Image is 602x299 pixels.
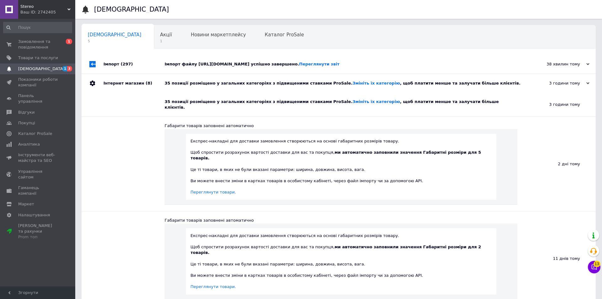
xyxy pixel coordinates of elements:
span: 1 [160,39,172,44]
span: Новини маркетплейсу [191,32,246,38]
a: Змініть їх категорію [352,99,400,104]
span: Покупці [18,120,35,126]
input: Пошук [3,22,72,33]
span: 1 [66,39,72,44]
span: Управління сайтом [18,169,58,180]
div: 2 дні тому [517,117,596,211]
span: [PERSON_NAME] та рахунки [18,223,58,240]
span: Замовлення та повідомлення [18,39,58,50]
a: Переглянути звіт [299,62,340,66]
a: Переглянути товари. [191,284,236,289]
b: ми автоматично заповнили значення Габаритні розміри для 2 товарів. [191,245,481,255]
span: (297) [121,62,133,66]
span: Інструменти веб-майстра та SEO [18,152,58,163]
h1: [DEMOGRAPHIC_DATA] [94,6,169,13]
span: Гаманець компанії [18,185,58,196]
span: Відгуки [18,110,34,115]
div: Габарити товарів заповнені автоматично [165,123,517,129]
a: Переглянути товари. [191,190,236,194]
span: 3 [67,66,72,71]
div: Ваш ID: 2742405 [20,9,75,15]
span: Налаштування [18,212,50,218]
span: 13 [594,261,600,267]
div: 35 позиції розміщено у загальних категоріях з підвищеними ставками ProSale. , щоб платити менше т... [165,99,517,110]
button: Чат з покупцем13 [588,261,600,273]
div: Імпорт [103,55,165,74]
span: Панель управління [18,93,58,104]
span: Показники роботи компанії [18,77,58,88]
span: 1 [62,66,67,71]
span: Маркет [18,201,34,207]
span: Аналітика [18,142,40,147]
div: Габарити товарів заповнені автоматично [165,218,517,223]
div: Інтернет магазин [103,74,165,93]
div: Експрес-накладні для доставки замовлення створюються на основі габаритних розмірів товару. Щоб сп... [191,138,492,195]
span: Каталог ProSale [18,131,52,137]
div: Експрес-накладні для доставки замовлення створюються на основі габаритних розмірів товару. Щоб сп... [191,233,492,290]
span: [DEMOGRAPHIC_DATA] [18,66,65,72]
span: Товари та послуги [18,55,58,61]
span: 5 [88,39,141,44]
span: Акції [160,32,172,38]
span: (8) [145,81,152,85]
div: 38 хвилин тому [527,61,589,67]
div: 3 години тому [517,93,596,116]
b: ми автоматично заповнили значення Габаритні розміри для 5 товарів. [191,150,481,160]
div: Prom топ [18,234,58,240]
span: Каталог ProSale [265,32,304,38]
span: Stereo [20,4,67,9]
div: 3 години тому [527,80,589,86]
span: [DEMOGRAPHIC_DATA] [88,32,141,38]
a: Змініть їх категорію [352,81,400,85]
div: 35 позиції розміщено у загальних категоріях з підвищеними ставками ProSale. , щоб платити менше т... [165,80,527,86]
div: Імпорт файлу [URL][DOMAIN_NAME] успішно завершено. [165,61,527,67]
